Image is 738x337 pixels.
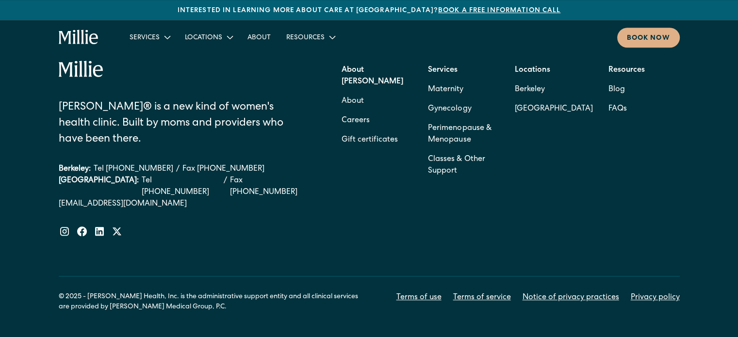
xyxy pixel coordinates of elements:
[631,292,680,304] a: Privacy policy
[59,292,369,312] div: © 2025 - [PERSON_NAME] Health, Inc. is the administrative support entity and all clinical service...
[240,29,279,45] a: About
[523,292,619,304] a: Notice of privacy practices
[608,66,645,74] strong: Resources
[286,33,325,43] div: Resources
[438,7,560,14] a: Book a free information call
[627,33,670,44] div: Book now
[515,80,593,99] a: Berkeley
[122,29,177,45] div: Services
[515,99,593,119] a: [GEOGRAPHIC_DATA]
[59,198,312,210] a: [EMAIL_ADDRESS][DOMAIN_NAME]
[428,66,458,74] strong: Services
[453,292,511,304] a: Terms of service
[428,80,463,99] a: Maternity
[428,150,499,181] a: Classes & Other Support
[342,111,370,130] a: Careers
[176,163,180,175] div: /
[617,28,680,48] a: Book now
[515,66,550,74] strong: Locations
[342,130,398,150] a: Gift certificates
[342,92,364,111] a: About
[428,119,499,150] a: Perimenopause & Menopause
[428,99,471,119] a: Gynecology
[182,163,264,175] a: Call via 8x8
[396,292,442,304] a: Terms of use
[608,99,627,119] a: FAQs
[279,29,342,45] div: Resources
[59,175,139,198] div: [GEOGRAPHIC_DATA]:
[59,30,99,45] a: home
[608,80,625,99] a: Blog
[59,163,91,175] div: Berkeley:
[230,175,312,198] a: Call via 8x8
[342,66,403,86] strong: About [PERSON_NAME]
[185,33,222,43] div: Locations
[130,33,160,43] div: Services
[224,175,227,198] div: /
[94,163,173,175] a: Call via 8x8
[142,175,221,198] a: Call via 8x8
[177,29,240,45] div: Locations
[59,100,287,148] div: [PERSON_NAME]® is a new kind of women's health clinic. Built by moms and providers who have been ...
